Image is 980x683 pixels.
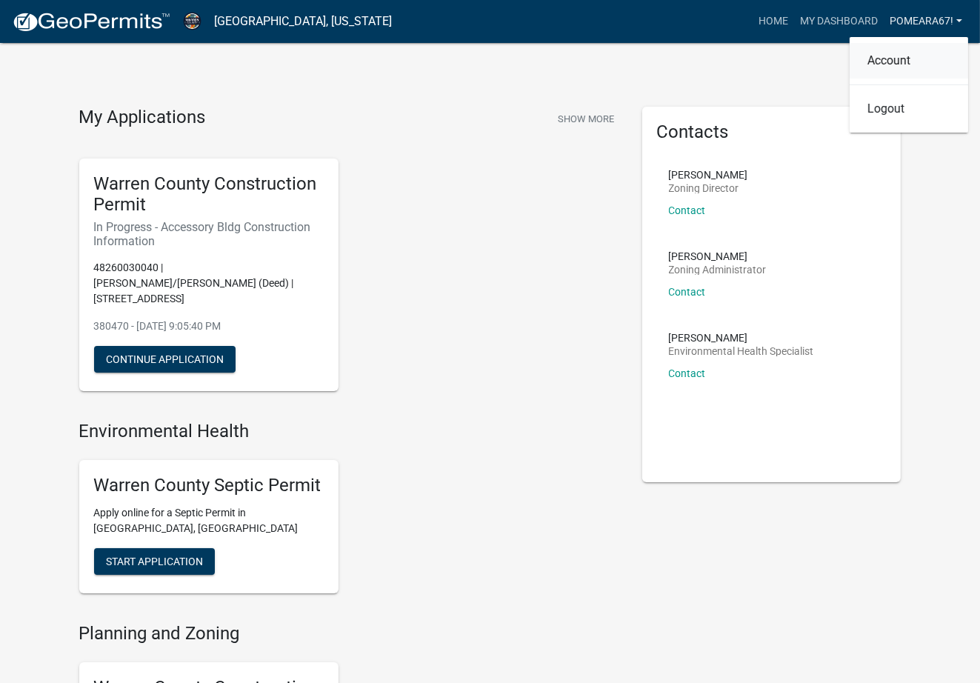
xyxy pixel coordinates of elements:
[669,333,814,343] p: [PERSON_NAME]
[669,170,748,180] p: [PERSON_NAME]
[94,220,324,248] h6: In Progress - Accessory Bldg Construction Information
[669,346,814,356] p: Environmental Health Specialist
[850,37,968,133] div: pomeara67!
[94,173,324,216] h5: Warren County Construction Permit
[94,475,324,496] h5: Warren County Septic Permit
[669,264,767,275] p: Zoning Administrator
[79,421,620,442] h4: Environmental Health
[94,260,324,307] p: 48260030040 | [PERSON_NAME]/[PERSON_NAME] (Deed) | [STREET_ADDRESS]
[552,107,620,131] button: Show More
[669,204,706,216] a: Contact
[669,183,748,193] p: Zoning Director
[850,43,968,79] a: Account
[94,346,236,373] button: Continue Application
[794,7,884,36] a: My Dashboard
[669,251,767,261] p: [PERSON_NAME]
[94,319,324,334] p: 380470 - [DATE] 9:05:40 PM
[850,91,968,127] a: Logout
[214,9,392,34] a: [GEOGRAPHIC_DATA], [US_STATE]
[669,286,706,298] a: Contact
[106,556,203,567] span: Start Application
[79,107,206,129] h4: My Applications
[753,7,794,36] a: Home
[79,623,620,644] h4: Planning and Zoning
[94,505,324,536] p: Apply online for a Septic Permit in [GEOGRAPHIC_DATA], [GEOGRAPHIC_DATA]
[94,548,215,575] button: Start Application
[669,367,706,379] a: Contact
[657,121,887,143] h5: Contacts
[182,11,202,31] img: Warren County, Iowa
[884,7,968,36] a: pomeara67!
